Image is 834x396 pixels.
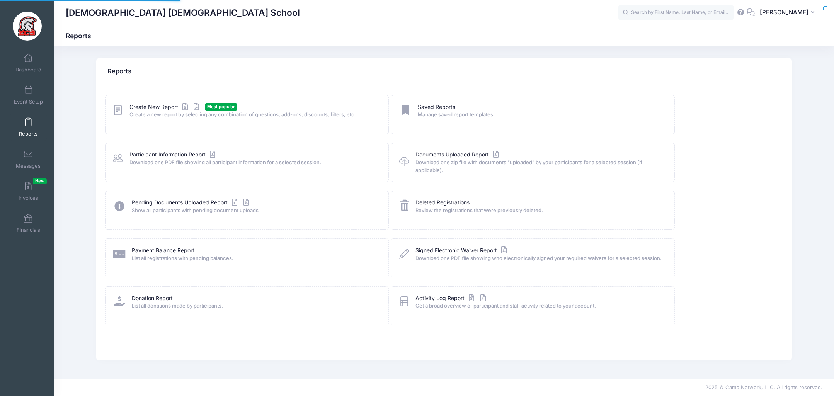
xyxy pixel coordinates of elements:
[415,159,664,174] span: Download one zip file with documents "uploaded" by your participants for a selected session (if a...
[705,384,822,390] span: 2025 © Camp Network, LLC. All rights reserved.
[132,294,173,303] a: Donation Report
[16,163,41,169] span: Messages
[418,103,455,111] a: Saved Reports
[415,294,488,303] a: Activity Log Report
[107,61,131,83] h4: Reports
[10,178,47,205] a: InvoicesNew
[129,103,201,111] a: Create New Report
[129,111,378,119] span: Create a new report by selecting any combination of questions, add-ons, discounts, filters, etc.
[755,4,822,22] button: [PERSON_NAME]
[10,49,47,76] a: Dashboard
[415,246,509,255] a: Signed Electronic Waiver Report
[132,255,378,262] span: List all registrations with pending balances.
[15,66,41,73] span: Dashboard
[129,159,378,167] span: Download one PDF file showing all participant information for a selected session.
[10,146,47,173] a: Messages
[132,199,251,207] a: Pending Documents Uploaded Report
[132,302,378,310] span: List all donations made by participants.
[415,151,500,159] a: Documents Uploaded Report
[33,178,47,184] span: New
[415,207,664,214] span: Review the registrations that were previously deleted.
[10,210,47,237] a: Financials
[415,302,664,310] span: Get a broad overview of participant and staff activity related to your account.
[14,99,43,105] span: Event Setup
[19,131,37,137] span: Reports
[418,111,664,119] span: Manage saved report templates.
[10,82,47,109] a: Event Setup
[17,227,40,233] span: Financials
[618,5,734,20] input: Search by First Name, Last Name, or Email...
[129,151,217,159] a: Participant Information Report
[415,255,664,262] span: Download one PDF file showing who electronically signed your required waivers for a selected sess...
[415,199,470,207] a: Deleted Registrations
[760,8,808,17] span: [PERSON_NAME]
[66,4,300,22] h1: [DEMOGRAPHIC_DATA] [DEMOGRAPHIC_DATA] School
[132,246,194,255] a: Payment Balance Report
[132,207,378,214] span: Show all participants with pending document uploads
[13,12,42,41] img: Evangelical Christian School
[66,32,98,40] h1: Reports
[10,114,47,141] a: Reports
[205,103,237,110] span: Most popular
[19,195,38,201] span: Invoices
